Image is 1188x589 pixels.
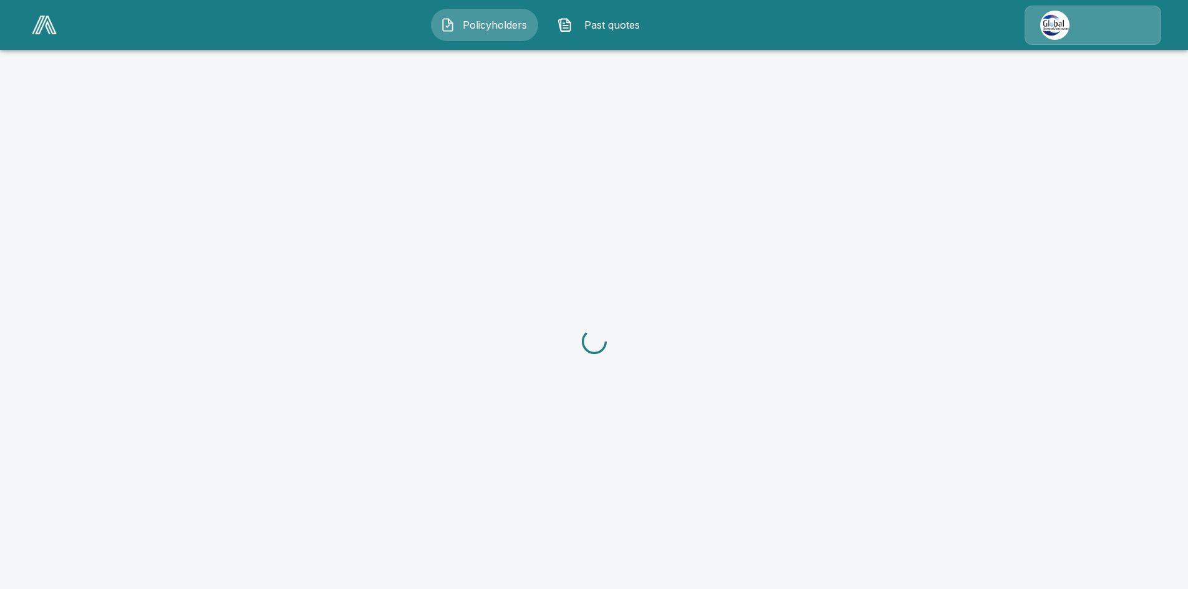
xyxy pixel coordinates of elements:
[1040,11,1070,40] img: Agency Icon
[1025,6,1161,45] a: Agency Icon
[431,9,538,41] button: Policyholders IconPolicyholders
[548,9,655,41] button: Past quotes IconPast quotes
[558,17,572,32] img: Past quotes Icon
[460,17,529,32] span: Policyholders
[32,16,57,34] img: AA Logo
[440,17,455,32] img: Policyholders Icon
[577,17,646,32] span: Past quotes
